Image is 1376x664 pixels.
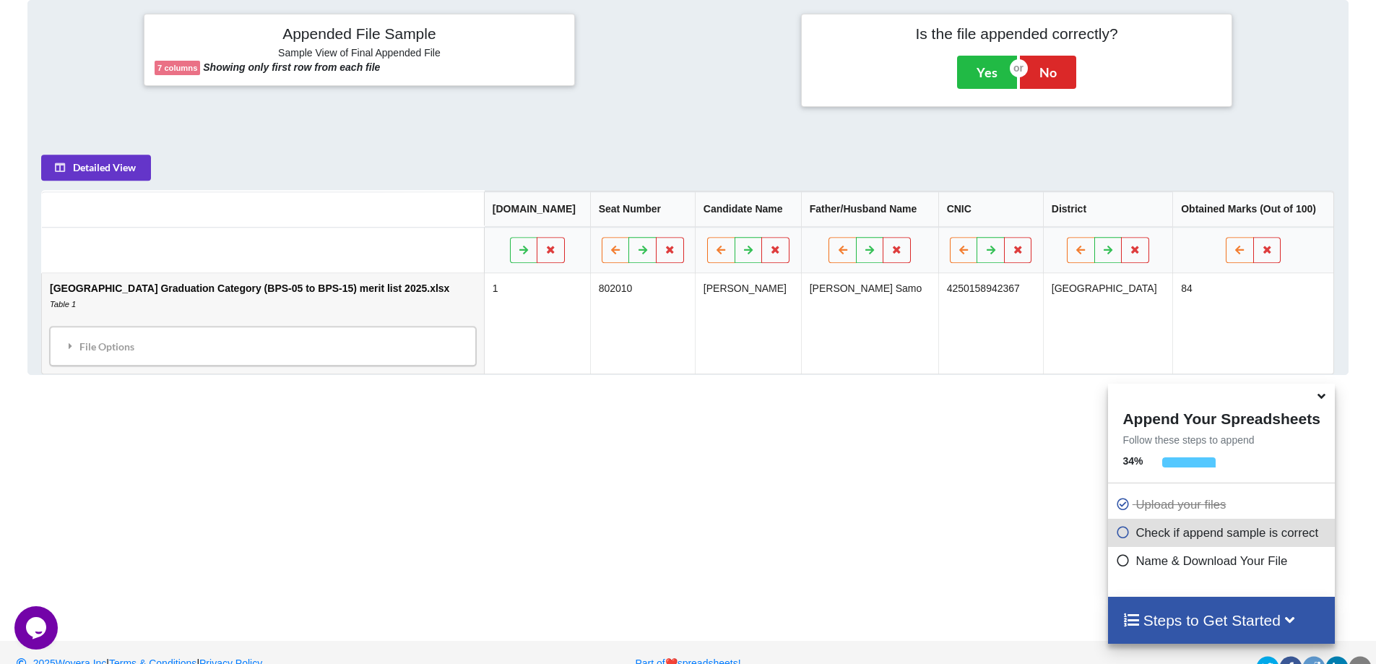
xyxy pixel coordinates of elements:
b: 7 columns [157,64,197,72]
td: [GEOGRAPHIC_DATA] Graduation Category (BPS-05 to BPS-15) merit list 2025.xlsx [42,273,484,374]
th: CNIC [938,191,1043,227]
h6: Sample View of Final Appended File [155,47,564,61]
h4: Appended File Sample [155,25,564,45]
th: Father/Husband Name [801,191,938,227]
b: Showing only first row from each file [203,61,380,73]
td: 84 [1173,273,1334,374]
button: Detailed View [41,155,151,181]
th: Candidate Name [695,191,801,227]
th: District [1043,191,1172,227]
i: Table 1 [50,300,76,309]
iframe: chat widget [14,606,61,650]
h4: Append Your Spreadsheets [1108,406,1334,428]
p: Name & Download Your File [1115,552,1330,570]
h4: Steps to Get Started [1122,611,1320,629]
p: Upload your files [1115,496,1330,514]
p: Follow these steps to append [1108,433,1334,447]
h4: Is the file appended correctly? [812,25,1221,43]
p: Check if append sample is correct [1115,524,1330,542]
td: 4250158942367 [938,273,1043,374]
th: Obtained Marks (Out of 100) [1173,191,1334,227]
td: 1 [484,273,590,374]
th: [DOMAIN_NAME] [484,191,590,227]
td: [GEOGRAPHIC_DATA] [1043,273,1172,374]
button: No [1020,56,1076,89]
th: Seat Number [590,191,695,227]
td: [PERSON_NAME] Samo [801,273,938,374]
td: 802010 [590,273,695,374]
td: [PERSON_NAME] [695,273,801,374]
button: Yes [957,56,1017,89]
div: File Options [54,331,472,361]
b: 34 % [1122,455,1143,467]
